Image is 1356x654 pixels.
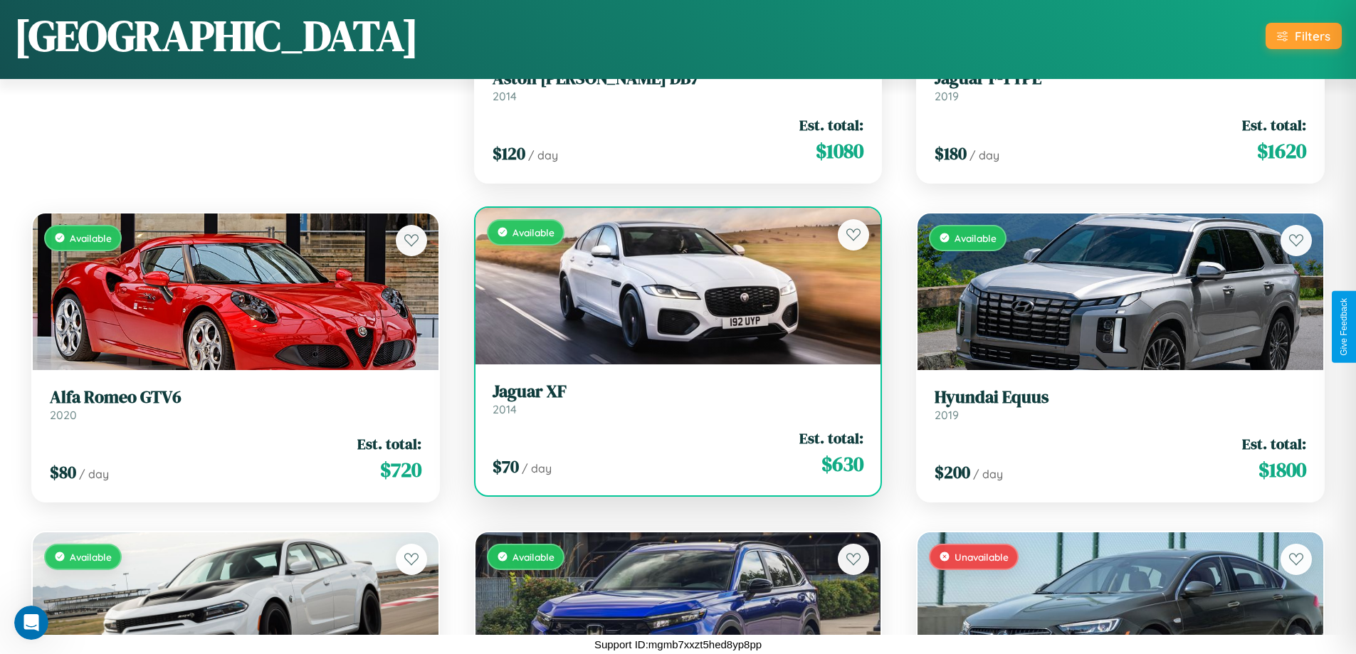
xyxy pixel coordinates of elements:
[50,387,421,408] h3: Alfa Romeo GTV6
[935,89,959,103] span: 2019
[955,551,1009,563] span: Unavailable
[969,148,999,162] span: / day
[935,460,970,484] span: $ 200
[799,115,863,135] span: Est. total:
[70,232,112,244] span: Available
[493,68,864,89] h3: Aston [PERSON_NAME] DB7
[935,387,1306,422] a: Hyundai Equus2019
[513,551,555,563] span: Available
[955,232,997,244] span: Available
[493,68,864,103] a: Aston [PERSON_NAME] DB72014
[935,68,1306,89] h3: Jaguar F-TYPE
[14,6,419,65] h1: [GEOGRAPHIC_DATA]
[493,89,517,103] span: 2014
[522,461,552,475] span: / day
[1266,23,1342,49] button: Filters
[1257,137,1306,165] span: $ 1620
[14,606,48,640] iframe: Intercom live chat
[493,142,525,165] span: $ 120
[594,635,762,654] p: Support ID: mgmb7xxzt5hed8yp8pp
[70,551,112,563] span: Available
[1339,298,1349,356] div: Give Feedback
[1258,455,1306,484] span: $ 1800
[493,381,864,416] a: Jaguar XF2014
[50,387,421,422] a: Alfa Romeo GTV62020
[799,428,863,448] span: Est. total:
[935,68,1306,103] a: Jaguar F-TYPE2019
[380,455,421,484] span: $ 720
[973,467,1003,481] span: / day
[50,408,77,422] span: 2020
[1242,433,1306,454] span: Est. total:
[50,460,76,484] span: $ 80
[357,433,421,454] span: Est. total:
[493,455,519,478] span: $ 70
[816,137,863,165] span: $ 1080
[493,402,517,416] span: 2014
[935,408,959,422] span: 2019
[528,148,558,162] span: / day
[493,381,864,402] h3: Jaguar XF
[935,387,1306,408] h3: Hyundai Equus
[79,467,109,481] span: / day
[935,142,967,165] span: $ 180
[1242,115,1306,135] span: Est. total:
[1295,28,1330,43] div: Filters
[821,450,863,478] span: $ 630
[513,226,555,238] span: Available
